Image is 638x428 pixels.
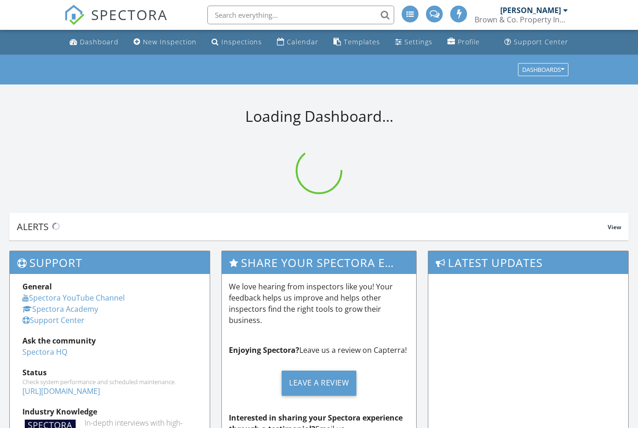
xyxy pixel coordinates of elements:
[22,281,52,292] strong: General
[130,34,200,51] a: New Inspection
[229,344,409,356] p: Leave us a review on Capterra!
[80,37,119,46] div: Dashboard
[22,367,197,378] div: Status
[428,251,628,274] h3: Latest Updates
[475,15,568,24] div: Brown & Co. Property Inspections
[207,6,394,24] input: Search everything...
[22,293,125,303] a: Spectora YouTube Channel
[344,37,380,46] div: Templates
[273,34,322,51] a: Calendar
[608,223,621,231] span: View
[221,37,262,46] div: Inspections
[22,386,100,396] a: [URL][DOMAIN_NAME]
[229,345,299,355] strong: Enjoying Spectora?
[444,34,483,51] a: Company Profile
[458,37,480,46] div: Profile
[514,37,568,46] div: Support Center
[229,363,409,403] a: Leave a Review
[282,371,356,396] div: Leave a Review
[522,66,564,73] div: Dashboards
[22,378,197,386] div: Check system performance and scheduled maintenance.
[22,335,197,346] div: Ask the community
[143,37,197,46] div: New Inspection
[22,304,98,314] a: Spectora Academy
[22,406,197,417] div: Industry Knowledge
[222,251,416,274] h3: Share Your Spectora Experience
[22,347,67,357] a: Spectora HQ
[229,281,409,326] p: We love hearing from inspectors like you! Your feedback helps us improve and helps other inspecto...
[330,34,384,51] a: Templates
[17,220,608,233] div: Alerts
[287,37,319,46] div: Calendar
[501,34,572,51] a: Support Center
[64,5,85,25] img: The Best Home Inspection Software - Spectora
[66,34,122,51] a: Dashboard
[91,5,168,24] span: SPECTORA
[404,37,432,46] div: Settings
[64,13,168,32] a: SPECTORA
[500,6,561,15] div: [PERSON_NAME]
[391,34,436,51] a: Settings
[22,315,85,325] a: Support Center
[208,34,266,51] a: Inspections
[10,251,210,274] h3: Support
[518,63,568,76] button: Dashboards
